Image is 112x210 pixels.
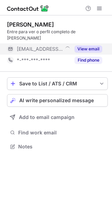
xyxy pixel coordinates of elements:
[17,46,63,52] span: [EMAIL_ADDRESS][DOMAIN_NAME]
[7,21,54,28] div: [PERSON_NAME]
[7,111,108,124] button: Add to email campaign
[7,29,108,41] div: Entre para ver o perfil completo de [PERSON_NAME]
[7,128,108,138] button: Find work email
[18,129,105,136] span: Find work email
[7,77,108,90] button: save-profile-one-click
[7,94,108,107] button: AI write personalized message
[19,114,75,120] span: Add to email campaign
[18,143,105,150] span: Notes
[19,81,96,86] div: Save to List / ATS / CRM
[75,57,102,64] button: Reveal Button
[7,142,108,152] button: Notes
[19,98,94,103] span: AI write personalized message
[7,4,49,13] img: ContactOut v5.3.10
[75,45,102,52] button: Reveal Button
